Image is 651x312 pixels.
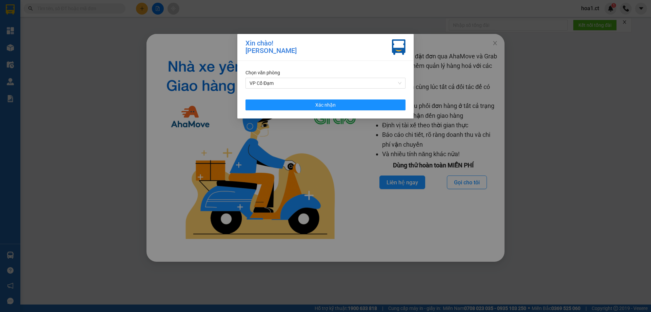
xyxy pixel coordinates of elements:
[245,99,406,110] button: Xác nhận
[245,39,297,55] div: Xin chào! [PERSON_NAME]
[392,39,406,55] img: vxr-icon
[315,101,336,109] span: Xác nhận
[245,69,406,76] div: Chọn văn phòng
[250,78,401,88] span: VP Cổ Đạm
